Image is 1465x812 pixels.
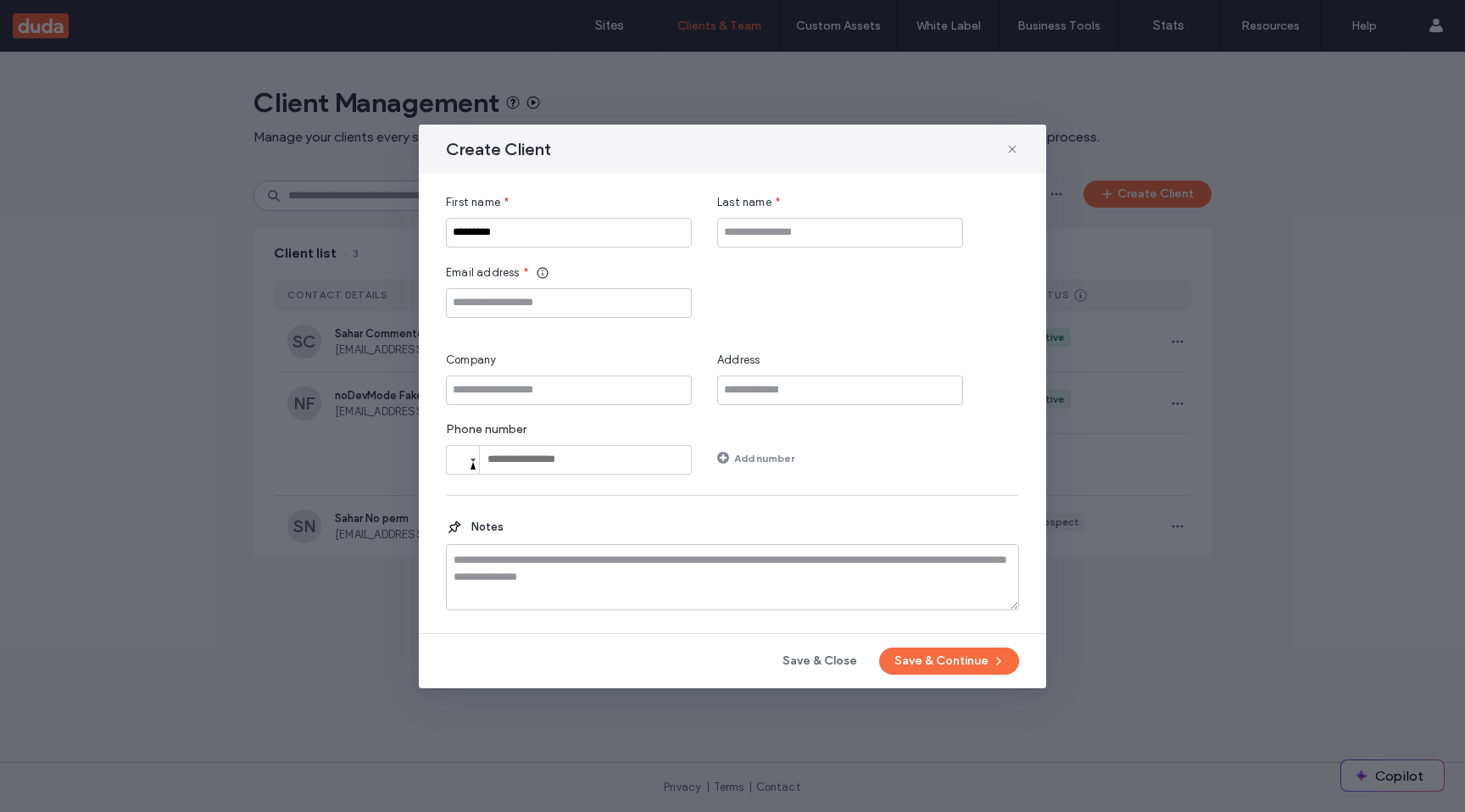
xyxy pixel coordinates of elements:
[734,443,794,473] label: Add number
[446,264,520,281] span: Email address
[446,138,551,160] span: Create Client
[767,648,872,675] button: Save & Close
[717,218,963,247] input: Last name
[446,375,692,405] input: Company
[446,218,692,247] input: First name
[879,648,1019,675] button: Save & Continue
[717,352,760,369] span: Address
[446,194,500,211] span: First name
[446,288,692,318] input: Email address
[463,519,504,536] span: Notes
[446,422,692,445] label: Phone number
[446,352,496,369] span: Company
[717,194,771,211] span: Last name
[717,375,963,405] input: Address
